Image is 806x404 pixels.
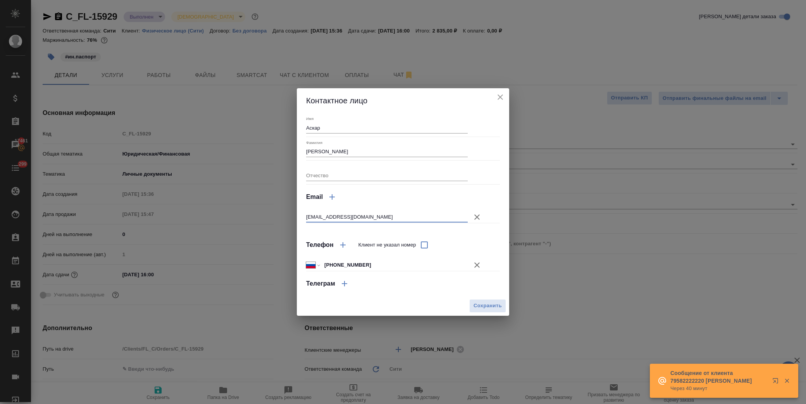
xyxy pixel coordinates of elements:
[323,188,341,206] button: Добавить
[768,373,786,392] button: Открыть в новой вкладке
[306,117,313,121] label: Имя
[306,140,322,144] label: Фамилия
[469,299,506,313] button: Сохранить
[334,236,352,254] button: Добавить
[779,377,795,384] button: Закрыть
[306,96,367,105] span: Контактное лицо
[670,369,767,385] p: Сообщение от клиента 79582222220 [PERSON_NAME]
[494,91,506,103] button: close
[306,279,335,288] h4: Телеграм
[306,192,323,202] h4: Email
[670,385,767,392] p: Через 40 минут
[306,240,334,250] h4: Телефон
[335,274,354,293] button: Добавить
[358,241,416,249] span: Клиент не указал номер
[474,301,502,310] span: Сохранить
[322,259,468,270] input: ✎ Введи что-нибудь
